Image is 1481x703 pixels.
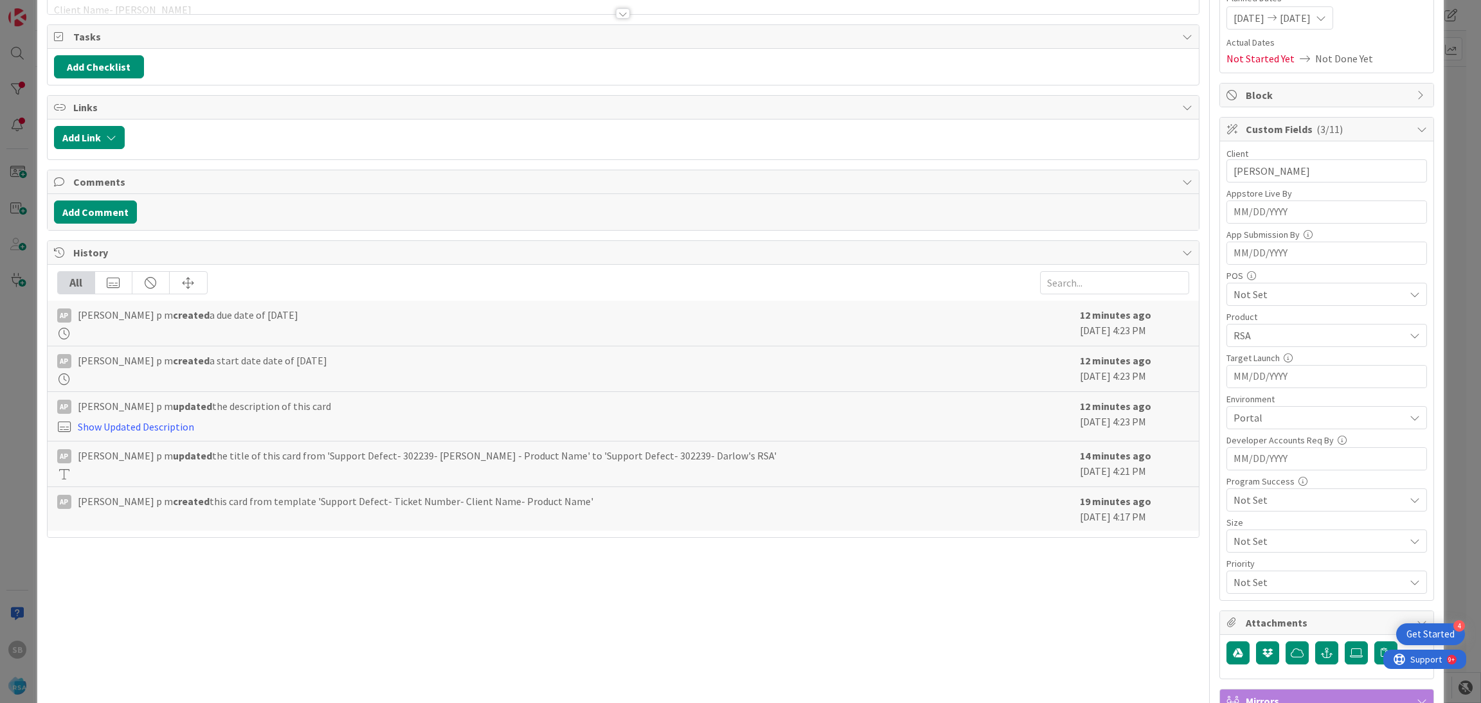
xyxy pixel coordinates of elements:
[173,495,210,508] b: created
[1080,308,1151,321] b: 12 minutes ago
[1396,623,1465,645] div: Open Get Started checklist, remaining modules: 4
[73,29,1176,44] span: Tasks
[78,420,194,433] a: Show Updated Description
[1234,448,1420,470] input: MM/DD/YYYY
[1226,312,1427,321] div: Product
[1226,395,1427,404] div: Environment
[1226,353,1427,362] div: Target Launch
[73,174,1176,190] span: Comments
[57,354,71,368] div: Ap
[57,400,71,414] div: Ap
[1040,271,1189,294] input: Search...
[78,307,298,323] span: [PERSON_NAME] p m a due date of [DATE]
[1234,410,1405,425] span: Portal
[65,5,71,15] div: 9+
[1280,10,1311,26] span: [DATE]
[173,354,210,367] b: created
[57,495,71,509] div: Ap
[78,353,327,368] span: [PERSON_NAME] p m a start date date of [DATE]
[1080,398,1189,434] div: [DATE] 4:23 PM
[1080,494,1189,524] div: [DATE] 4:17 PM
[1246,87,1410,103] span: Block
[1453,620,1465,632] div: 4
[1226,189,1427,198] div: Appstore Live By
[73,100,1176,115] span: Links
[1226,559,1427,568] div: Priority
[1234,366,1420,387] input: MM/DD/YYYY
[1246,615,1410,630] span: Attachments
[1080,449,1151,462] b: 14 minutes ago
[1226,230,1427,239] div: App Submission By
[1226,271,1427,280] div: POS
[1226,477,1427,486] div: Program Success
[78,494,593,509] span: [PERSON_NAME] p m this card from template 'Support Defect- Ticket Number- Client Name- Product Name'
[78,398,331,414] span: [PERSON_NAME] p m the description of this card
[173,449,212,462] b: updated
[173,400,212,413] b: updated
[73,245,1176,260] span: History
[54,126,125,149] button: Add Link
[1234,328,1405,343] span: RSA
[1080,307,1189,339] div: [DATE] 4:23 PM
[1234,573,1398,591] span: Not Set
[27,2,58,17] span: Support
[1080,353,1189,385] div: [DATE] 4:23 PM
[1226,51,1295,66] span: Not Started Yet
[1406,628,1455,641] div: Get Started
[1234,242,1420,264] input: MM/DD/YYYY
[1226,148,1248,159] label: Client
[1234,287,1405,302] span: Not Set
[54,55,144,78] button: Add Checklist
[1316,123,1343,136] span: ( 3/11 )
[1234,532,1398,550] span: Not Set
[54,200,137,224] button: Add Comment
[1315,51,1373,66] span: Not Done Yet
[1226,36,1427,49] span: Actual Dates
[1234,10,1264,26] span: [DATE]
[173,308,210,321] b: created
[1246,121,1410,137] span: Custom Fields
[58,272,95,294] div: All
[1080,354,1151,367] b: 12 minutes ago
[1226,436,1427,445] div: Developer Accounts Req By
[1080,495,1151,508] b: 19 minutes ago
[1234,201,1420,223] input: MM/DD/YYYY
[1080,448,1189,480] div: [DATE] 4:21 PM
[1226,518,1427,527] div: Size
[78,448,776,463] span: [PERSON_NAME] p m the title of this card from 'Support Defect- 302239- [PERSON_NAME] - Product Na...
[57,308,71,323] div: Ap
[1234,492,1405,508] span: Not Set
[1080,400,1151,413] b: 12 minutes ago
[57,449,71,463] div: Ap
